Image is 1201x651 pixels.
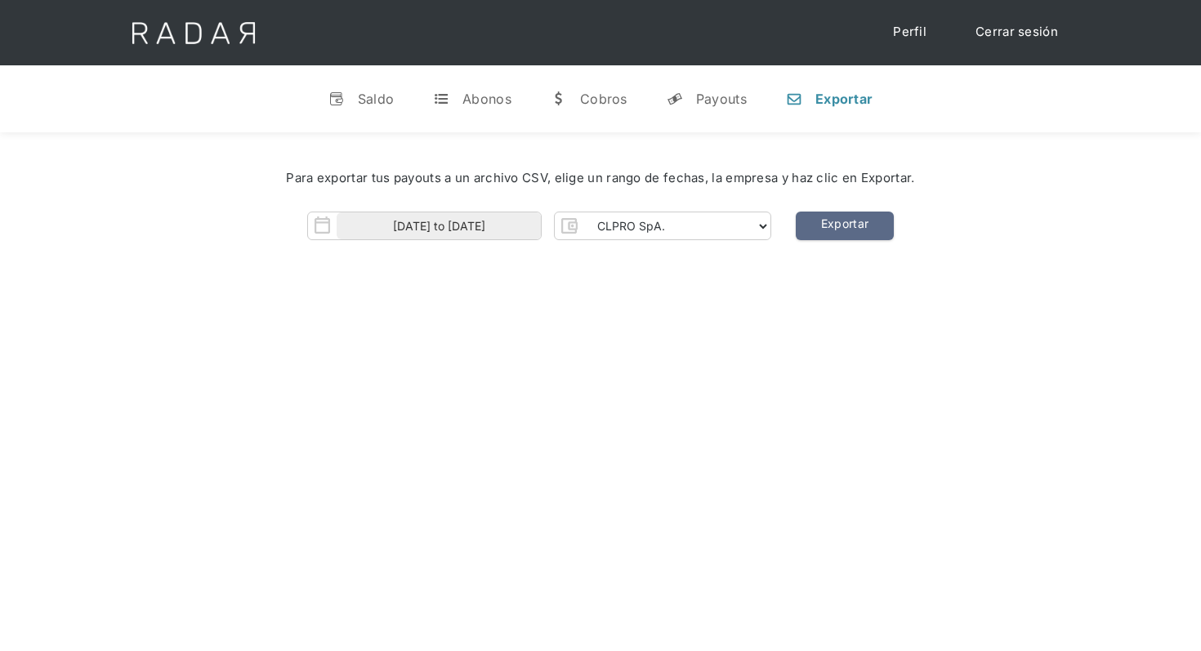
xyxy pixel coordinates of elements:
div: w [551,91,567,107]
div: Saldo [358,91,395,107]
div: Para exportar tus payouts a un archivo CSV, elige un rango de fechas, la empresa y haz clic en Ex... [49,169,1152,188]
div: Exportar [815,91,873,107]
div: t [433,91,449,107]
form: Form [307,212,771,240]
a: Cerrar sesión [959,16,1074,48]
div: n [786,91,802,107]
a: Exportar [796,212,894,240]
div: Cobros [580,91,627,107]
a: Perfil [877,16,943,48]
div: y [667,91,683,107]
div: Payouts [696,91,747,107]
div: Abonos [462,91,511,107]
div: v [328,91,345,107]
